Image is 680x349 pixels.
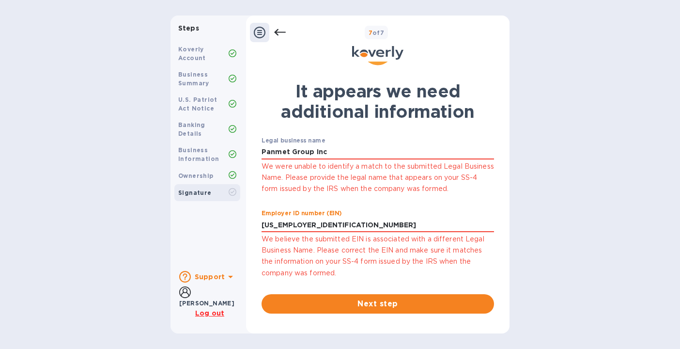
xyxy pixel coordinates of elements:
b: Signature [178,189,212,196]
b: U.S. Patriot Act Notice [178,96,217,112]
b: of 7 [369,29,385,36]
label: Employer ID number (EIN) [262,211,341,217]
b: [PERSON_NAME] [179,300,234,307]
label: Legal business name [262,138,325,144]
span: Next step [269,298,486,310]
u: Log out [195,309,224,317]
p: We believe the submitted EIN is associated with a different Legal Business Name. Please correct t... [262,234,494,279]
h1: It appears we need additional information [262,81,494,122]
p: We were unable to identify a match to the submitted Legal Business Name. Please provide the legal... [262,161,494,195]
b: Business Summary [178,71,209,87]
b: Koverly Account [178,46,206,62]
b: Business Information [178,146,219,162]
b: Support [195,273,225,281]
b: Ownership [178,172,214,179]
button: Next step [262,294,494,314]
b: Steps [178,24,199,32]
span: 7 [369,29,372,36]
b: Banking Details [178,121,205,137]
